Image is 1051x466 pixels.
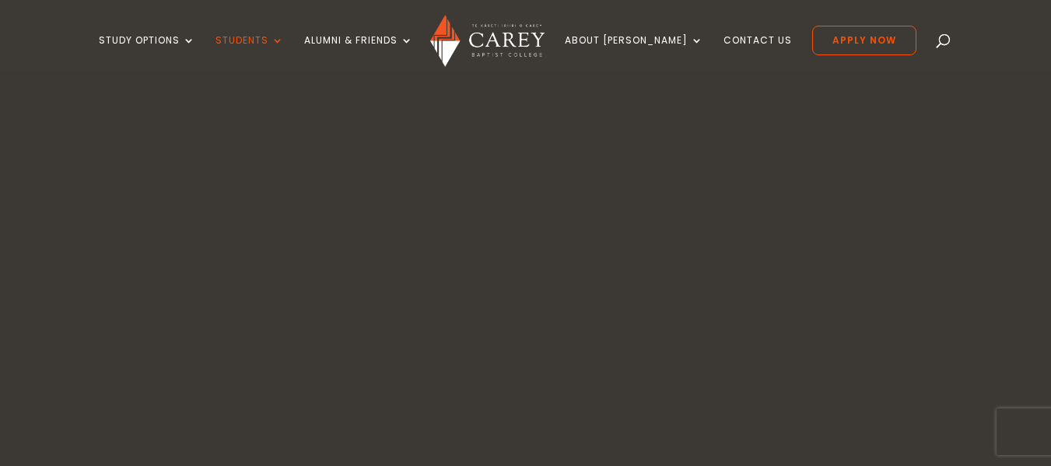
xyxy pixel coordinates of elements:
a: Alumni & Friends [304,35,413,72]
a: Contact Us [723,35,792,72]
a: Students [215,35,284,72]
a: Apply Now [812,26,916,55]
img: Carey Baptist College [430,15,545,67]
a: Study Options [99,35,195,72]
a: About [PERSON_NAME] [565,35,703,72]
